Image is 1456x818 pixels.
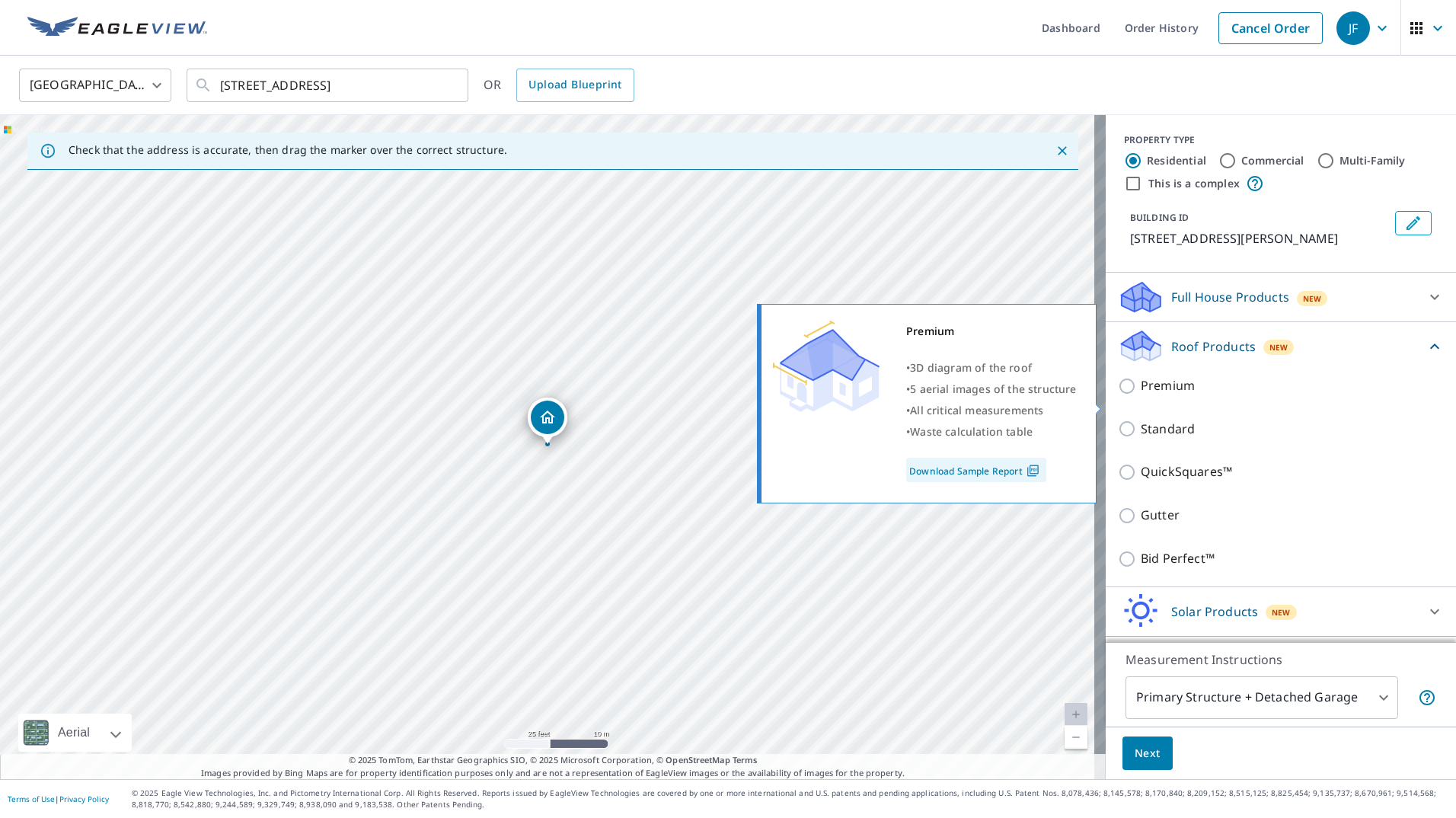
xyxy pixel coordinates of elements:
span: Next [1135,744,1161,763]
div: Full House ProductsNew [1118,279,1444,315]
div: Primary Structure + Detached Garage [1126,676,1398,719]
a: Upload Blueprint [516,69,634,102]
span: New [1272,606,1291,618]
a: Cancel Order [1218,12,1323,44]
a: Current Level 20, Zoom In Disabled [1065,703,1087,726]
div: Premium [906,321,1077,342]
p: Standard [1141,420,1195,439]
span: © 2025 TomTom, Earthstar Geographics SIO, © 2025 Microsoft Corporation, © [349,754,758,767]
span: 3D diagram of the roof [910,360,1032,375]
button: Edit building 1 [1395,211,1432,235]
label: This is a complex [1148,176,1240,191]
img: EV Logo [27,17,207,40]
div: Dropped pin, building 1, Residential property, 4275 Bellaire Dr Hernando Beach, FL 34607 [528,398,567,445]
div: Aerial [53,714,94,752]
p: BUILDING ID [1130,211,1189,224]
div: • [906,357,1077,379]
div: Aerial [18,714,132,752]
p: Bid Perfect™ [1141,549,1215,568]
p: © 2025 Eagle View Technologies, Inc. and Pictometry International Corp. All Rights Reserved. Repo... [132,788,1448,810]
img: Pdf Icon [1023,464,1043,478]
span: All critical measurements [910,403,1043,417]
a: Download Sample Report [906,458,1046,482]
span: 5 aerial images of the structure [910,382,1076,396]
div: • [906,379,1077,400]
a: Current Level 20, Zoom Out [1065,726,1087,749]
a: Terms of Use [8,794,55,804]
label: Commercial [1241,153,1304,168]
p: Roof Products [1171,337,1256,356]
div: Roof ProductsNew [1118,328,1444,364]
span: Waste calculation table [910,424,1033,439]
label: Residential [1147,153,1206,168]
p: | [8,794,109,804]
p: [STREET_ADDRESS][PERSON_NAME] [1130,229,1389,248]
img: Premium [773,321,880,412]
span: New [1269,341,1288,353]
div: JF [1336,11,1370,45]
div: OR [484,69,634,102]
p: Gutter [1141,506,1180,525]
p: Check that the address is accurate, then drag the marker over the correct structure. [69,143,507,157]
span: New [1303,292,1322,305]
p: Premium [1141,376,1195,395]
div: Solar ProductsNew [1118,593,1444,630]
label: Multi-Family [1339,153,1406,168]
p: Full House Products [1171,288,1289,306]
p: Solar Products [1171,602,1258,621]
button: Close [1052,141,1072,161]
p: Measurement Instructions [1126,650,1436,669]
p: QuickSquares™ [1141,462,1232,481]
a: OpenStreetMap [666,754,730,765]
button: Next [1122,737,1173,771]
a: Privacy Policy [59,794,109,804]
a: Terms [733,754,758,765]
input: Search by address or latitude-longitude [220,64,437,107]
span: Upload Blueprint [528,75,621,94]
span: Your report will include the primary structure and a detached garage if one exists. [1418,689,1436,707]
div: • [906,400,1077,421]
div: • [906,421,1077,443]
div: PROPERTY TYPE [1124,133,1438,147]
div: [GEOGRAPHIC_DATA] [19,64,171,107]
